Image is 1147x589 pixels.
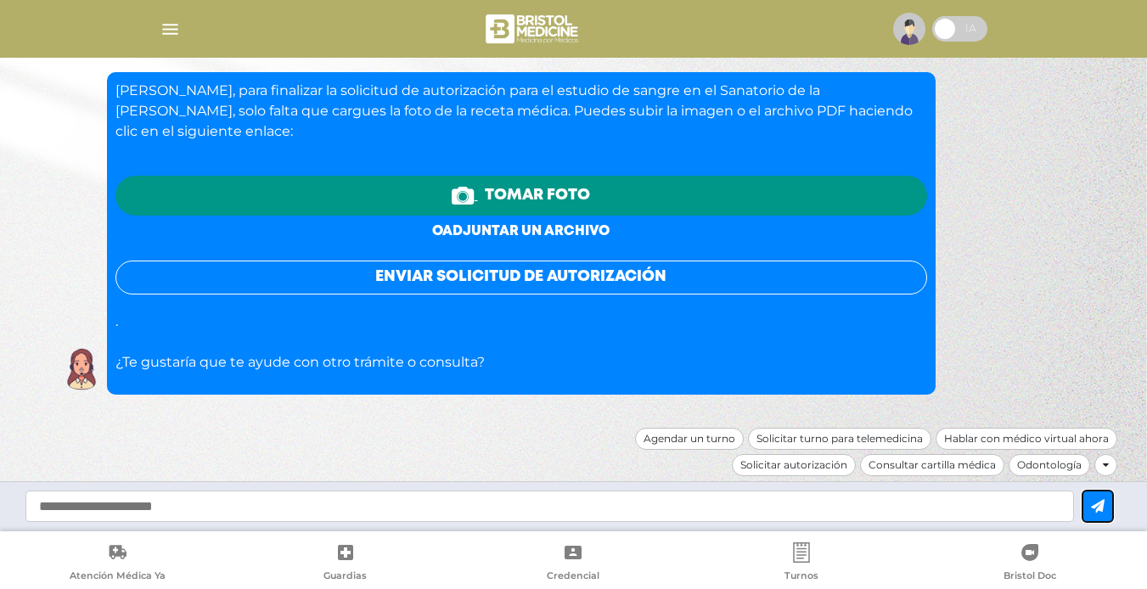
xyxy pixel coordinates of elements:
span: o [432,225,442,238]
div: Solicitar turno para telemedicina [748,428,931,450]
p: [PERSON_NAME], para finalizar la solicitud de autorización para el estudio de sangre en el Sanato... [115,81,927,142]
img: Cober IA [60,348,103,390]
img: Cober_menu-lines-white.svg [160,19,181,40]
img: bristol-medicine-blanco.png [483,8,584,49]
a: Bristol Doc [915,542,1144,586]
a: Credencial [459,542,688,586]
span: Atención Médica Ya [70,569,166,585]
span: Bristol Doc [1004,569,1056,585]
div: Odontología [1009,454,1090,476]
span: Turnos [784,569,818,585]
a: Turnos [688,542,916,586]
a: Tomar foto [115,176,927,216]
div: Agendar un turno [635,428,744,450]
span: Guardias [323,569,367,585]
div: Hablar con médico virtual ahora [936,428,1117,450]
span: Tomar foto [485,184,590,207]
a: oadjuntar un archivo [432,225,610,238]
img: profile-placeholder.svg [893,13,925,45]
span: Credencial [547,569,599,585]
div: . ¿Te gustaría que te ayude con otro trámite o consulta? [115,81,927,373]
a: Guardias [232,542,460,586]
div: Consultar cartilla médica [860,454,1004,476]
button: Enviar solicitud de autorización [115,261,927,294]
a: Atención Médica Ya [3,542,232,586]
div: Solicitar autorización [732,454,856,476]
